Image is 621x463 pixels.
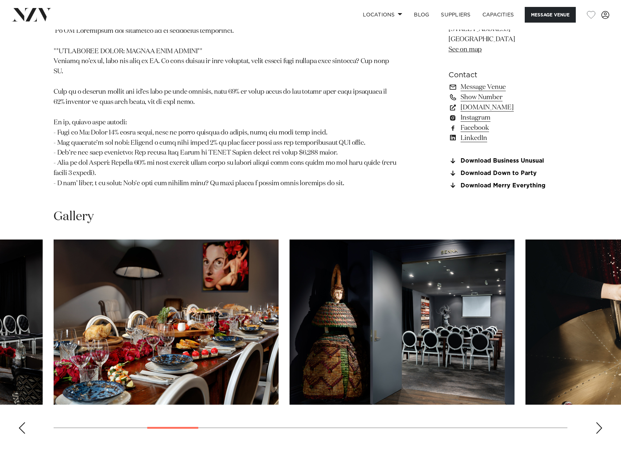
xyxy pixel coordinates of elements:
a: Facebook [449,123,567,133]
a: See on map [449,46,482,53]
h6: Contact [449,70,567,81]
a: SUPPLIERS [435,7,476,23]
a: LinkedIn [449,133,567,143]
a: Download Down to Party [449,170,567,176]
a: Capacities [477,7,520,23]
button: Message Venue [525,7,576,23]
a: Download Merry Everything [449,182,567,189]
a: [DOMAIN_NAME] [449,102,567,113]
a: Show Number [449,92,567,102]
a: Download Business Unusual [449,158,567,164]
a: Instagram [449,113,567,123]
img: nzv-logo.png [12,8,51,21]
swiper-slide: 6 / 22 [290,240,515,405]
a: Message Venue [449,82,567,92]
p: QT [GEOGRAPHIC_DATA] [STREET_ADDRESS] [GEOGRAPHIC_DATA] [449,14,567,55]
a: Locations [357,7,408,23]
swiper-slide: 5 / 22 [54,240,279,405]
a: BLOG [408,7,435,23]
h2: Gallery [54,209,94,225]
